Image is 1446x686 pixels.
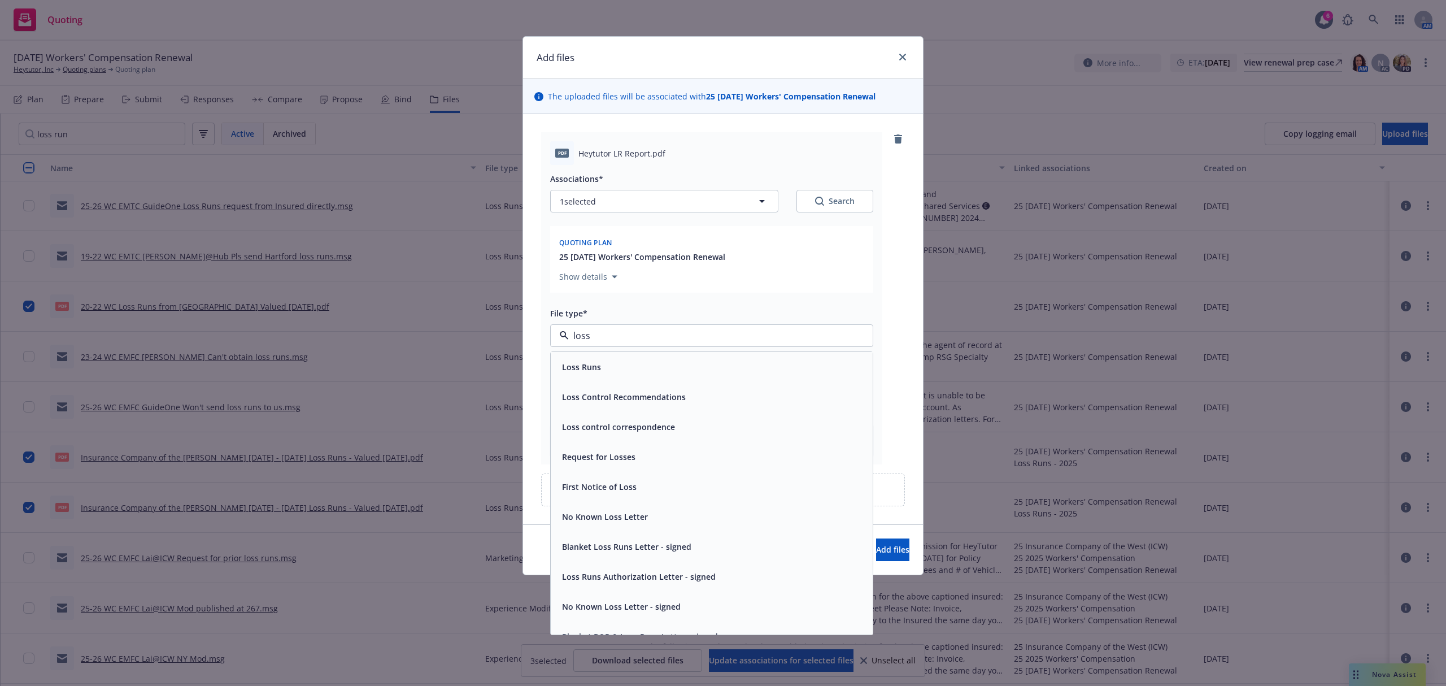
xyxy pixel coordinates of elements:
[706,91,876,102] strong: 25 [DATE] Workers' Compensation Renewal
[559,251,725,263] button: 25 [DATE] Workers' Compensation Renewal
[562,481,637,493] button: First Notice of Loss
[876,539,909,561] button: Add files
[550,308,587,319] span: File type*
[548,90,876,102] span: The uploaded files will be associated with
[896,50,909,64] a: close
[541,474,905,506] div: Upload new files
[562,451,635,463] button: Request for Losses
[562,631,718,642] button: Blanket BOR & Loss Runs Letter - signed
[562,571,716,583] button: Loss Runs Authorization Letter - signed
[815,197,824,206] svg: Search
[550,173,603,184] span: Associations*
[560,196,596,207] span: 1 selected
[562,541,691,553] button: Blanket Loss Runs Letter - signed
[559,238,612,248] span: Quoting plan
[550,190,778,212] button: 1selected
[562,361,601,373] button: Loss Runs
[562,511,648,523] button: No Known Loss Letter
[796,190,873,212] button: SearchSearch
[815,196,855,207] div: Search
[562,391,686,403] button: Loss Control Recommendations
[537,50,574,65] h1: Add files
[562,421,675,433] button: Loss control correspondence
[569,329,850,342] input: Filter by keyword
[555,149,569,157] span: pdf
[555,270,622,284] button: Show details
[876,544,909,555] span: Add files
[562,601,681,613] button: No Known Loss Letter - signed
[891,132,905,146] a: remove
[578,147,665,159] span: Heytutor LR Report.pdf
